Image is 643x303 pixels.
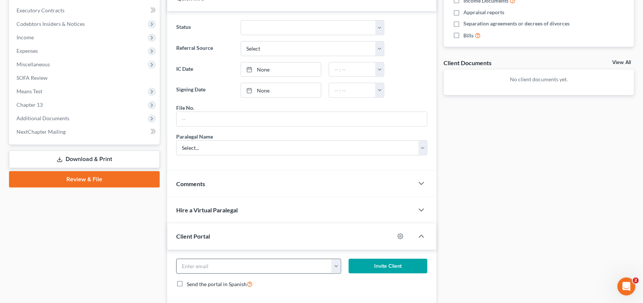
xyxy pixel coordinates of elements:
[16,48,38,54] span: Expenses
[187,281,247,287] span: Send the portal in Spanish
[463,20,570,27] span: Separation agreements or decrees of divorces
[463,32,474,39] span: Bills
[618,278,636,296] iframe: Intercom live chat
[172,41,237,56] label: Referral Source
[450,76,628,83] p: No client documents yet.
[9,171,160,188] a: Review & File
[633,278,639,284] span: 2
[177,259,332,273] input: Enter email
[16,88,42,94] span: Means Test
[176,206,238,213] span: Hire a Virtual Paralegal
[10,4,160,17] a: Executory Contracts
[463,9,504,16] span: Appraisal reports
[16,7,64,13] span: Executory Contracts
[172,83,237,98] label: Signing Date
[16,115,69,121] span: Additional Documents
[16,128,66,135] span: NextChapter Mailing
[16,34,34,40] span: Income
[172,62,237,77] label: IC Date
[16,75,48,81] span: SOFA Review
[176,180,205,187] span: Comments
[16,61,50,67] span: Miscellaneous
[9,151,160,168] a: Download & Print
[241,63,321,77] a: None
[10,71,160,85] a: SOFA Review
[172,20,237,35] label: Status
[241,83,321,97] a: None
[176,104,194,112] div: File No.
[16,101,43,108] span: Chapter 13
[349,259,427,274] button: Invite Client
[177,112,427,126] input: --
[329,63,376,77] input: -- : --
[329,83,376,97] input: -- : --
[444,59,492,67] div: Client Documents
[16,21,85,27] span: Codebtors Insiders & Notices
[10,125,160,139] a: NextChapter Mailing
[176,233,210,240] span: Client Portal
[612,60,631,65] a: View All
[176,133,213,140] div: Paralegal Name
